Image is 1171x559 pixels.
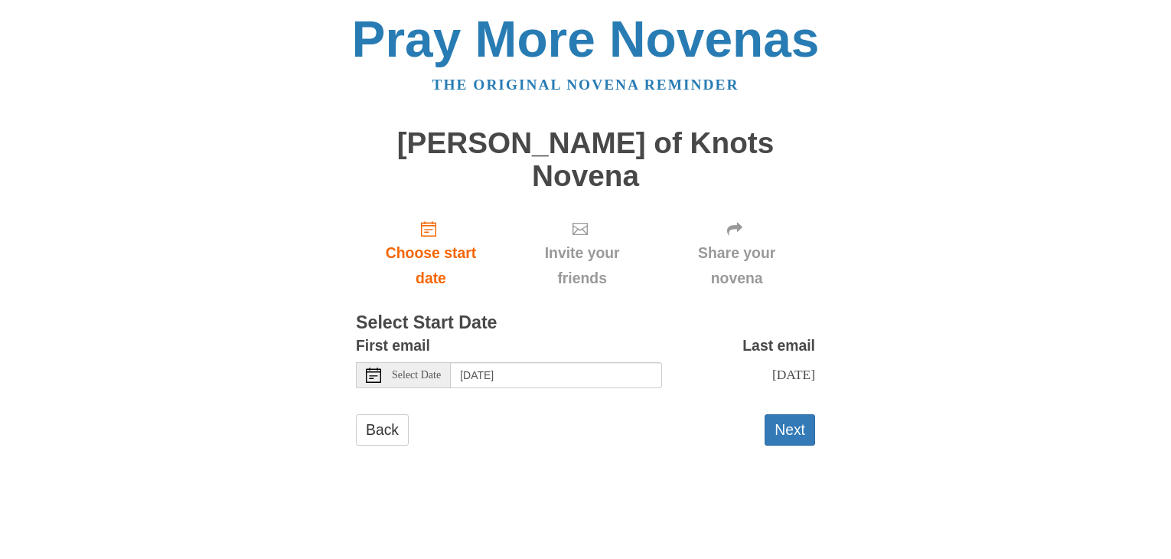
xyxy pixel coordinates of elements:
[658,208,815,299] div: Click "Next" to confirm your start date first.
[506,208,658,299] div: Click "Next" to confirm your start date first.
[352,11,820,67] a: Pray More Novenas
[356,313,815,333] h3: Select Start Date
[432,77,739,93] a: The original novena reminder
[371,240,491,291] span: Choose start date
[521,240,643,291] span: Invite your friends
[356,208,506,299] a: Choose start date
[772,367,815,382] span: [DATE]
[674,240,800,291] span: Share your novena
[356,414,409,446] a: Back
[392,370,441,381] span: Select Date
[742,333,815,358] label: Last email
[356,333,430,358] label: First email
[765,414,815,446] button: Next
[356,127,815,192] h1: [PERSON_NAME] of Knots Novena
